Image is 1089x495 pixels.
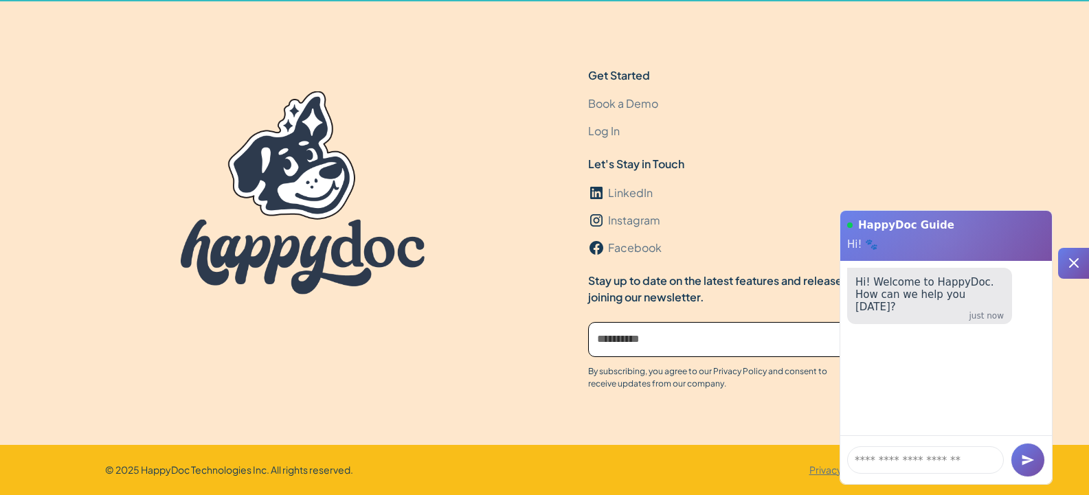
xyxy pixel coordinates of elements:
div: Facebook [608,240,662,256]
a: Instagram [588,207,660,234]
a: Book a Demo [588,90,658,117]
a: LinkedIn [588,179,653,207]
div: © 2025 HappyDoc Technologies Inc. All rights reserved. [105,463,353,477]
div: LinkedIn [608,185,653,201]
div: By subscribing, you agree to our Privacy Policy and consent to receive updates from our company. [588,365,850,390]
div: Instagram [608,212,660,229]
div: Get Started [588,67,650,84]
img: HappyDoc Logo. [181,91,425,295]
form: Email Form [588,322,973,357]
a: Privacy Policy [809,463,871,477]
div: Let's Stay in Touch [588,156,684,172]
a: Facebook [588,234,662,262]
a: Log In [588,117,620,145]
div: Stay up to date on the latest features and releases by joining our newsletter. [588,273,864,306]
